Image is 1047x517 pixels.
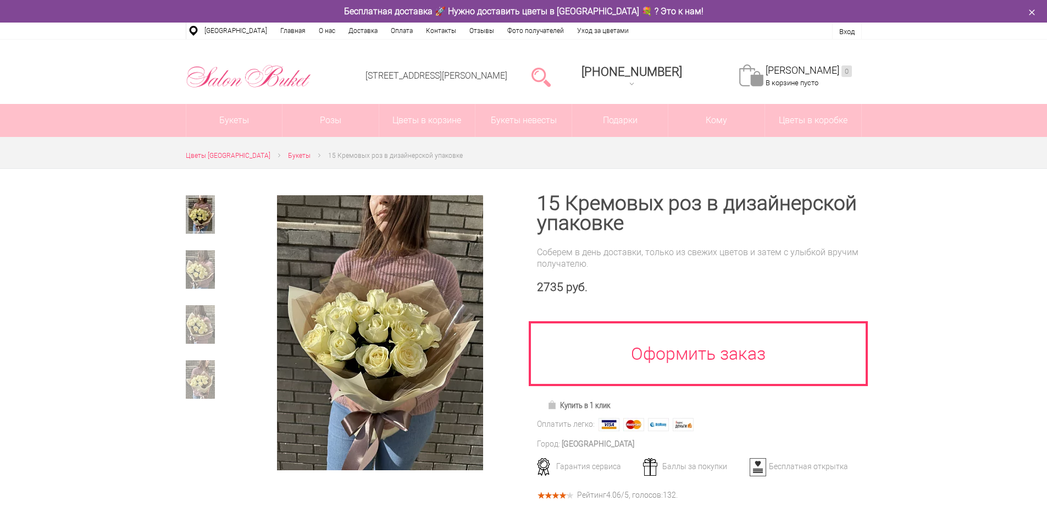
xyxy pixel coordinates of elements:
[365,70,507,81] a: [STREET_ADDRESS][PERSON_NAME]
[342,23,384,39] a: Доставка
[623,418,644,431] img: MasterCard
[570,23,635,39] a: Уход за цветами
[186,152,270,159] span: Цветы [GEOGRAPHIC_DATA]
[663,491,676,499] span: 132
[288,152,311,159] span: Букеты
[575,61,689,92] a: [PHONE_NUMBER]
[537,280,862,294] div: 2735 руб.
[547,400,560,409] img: Купить в 1 клик
[475,104,572,137] a: Букеты невесты
[668,104,765,137] span: Кому
[537,438,560,450] div: Город:
[328,152,463,159] span: 15 Кремовых роз в дизайнерской упаковке
[841,65,852,77] ins: 0
[537,246,862,269] div: Соберем в день доставки, только из свежих цветов и затем с улыбкой вручим получателю.
[277,195,483,470] img: 15 Кремовых роз в дизайнерской упаковке
[765,104,861,137] a: Цветы в коробке
[599,418,619,431] img: Visa
[312,23,342,39] a: О нас
[282,104,379,137] a: Розы
[178,5,870,17] div: Бесплатная доставка 🚀 Нужно доставить цветы в [GEOGRAPHIC_DATA] 💐 ? Это к нам!
[839,28,855,36] a: Вход
[648,418,669,431] img: Webmoney
[250,195,511,470] a: Увеличить
[501,23,570,39] a: Фото получателей
[186,62,312,91] img: Цветы Нижний Новгород
[537,194,862,233] h1: 15 Кремовых роз в дизайнерской упаковке
[198,23,274,39] a: [GEOGRAPHIC_DATA]
[384,23,419,39] a: Оплата
[673,418,694,431] img: Яндекс Деньги
[639,461,747,471] div: Баллы за покупки
[746,461,854,471] div: Бесплатная открытка
[529,321,868,386] a: Оформить заказ
[533,461,641,471] div: Гарантия сервиса
[562,438,634,450] div: [GEOGRAPHIC_DATA]
[537,419,595,430] div: Оплатить легко:
[606,491,621,499] span: 4.06
[419,23,463,39] a: Контакты
[186,104,282,137] a: Букеты
[766,64,852,77] a: [PERSON_NAME]
[288,150,311,162] a: Букеты
[542,398,616,413] a: Купить в 1 клик
[577,492,678,498] div: Рейтинг /5, голосов: .
[581,65,682,79] span: [PHONE_NUMBER]
[572,104,668,137] a: Подарки
[463,23,501,39] a: Отзывы
[766,79,818,87] span: В корзине пусто
[186,150,270,162] a: Цветы [GEOGRAPHIC_DATA]
[274,23,312,39] a: Главная
[379,104,475,137] a: Цветы в корзине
